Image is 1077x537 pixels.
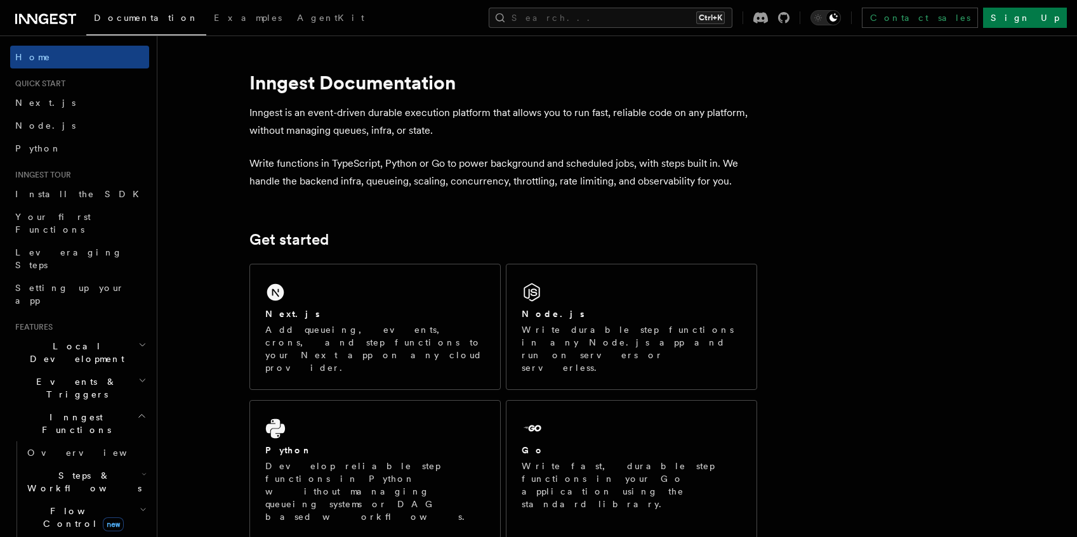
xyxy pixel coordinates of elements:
[86,4,206,36] a: Documentation
[522,460,741,510] p: Write fast, durable step functions in your Go application using the standard library.
[10,183,149,205] a: Install the SDK
[10,170,71,180] span: Inngest tour
[10,114,149,137] a: Node.js
[15,283,124,306] span: Setting up your app
[297,13,364,23] span: AgentKit
[15,98,76,108] span: Next.js
[10,406,149,441] button: Inngest Functions
[206,4,289,34] a: Examples
[522,307,585,320] h2: Node.js
[810,10,841,25] button: Toggle dark mode
[103,517,124,531] span: new
[10,335,149,370] button: Local Development
[265,444,312,456] h2: Python
[27,448,158,458] span: Overview
[862,8,978,28] a: Contact sales
[265,323,485,374] p: Add queueing, events, crons, and step functions to your Next app on any cloud provider.
[489,8,732,28] button: Search...Ctrl+K
[10,46,149,68] a: Home
[265,307,320,320] h2: Next.js
[10,205,149,241] a: Your first Functions
[15,120,76,131] span: Node.js
[22,464,149,500] button: Steps & Workflows
[10,276,149,312] a: Setting up your app
[15,51,51,63] span: Home
[15,212,91,235] span: Your first Functions
[983,8,1067,28] a: Sign Up
[249,231,329,249] a: Get started
[10,375,138,401] span: Events & Triggers
[249,264,501,390] a: Next.jsAdd queueing, events, crons, and step functions to your Next app on any cloud provider.
[15,143,62,153] span: Python
[94,13,199,23] span: Documentation
[15,247,122,270] span: Leveraging Steps
[249,71,757,94] h1: Inngest Documentation
[10,241,149,276] a: Leveraging Steps
[249,104,757,139] p: Inngest is an event-driven durable execution platform that allows you to run fast, reliable code ...
[696,11,725,24] kbd: Ctrl+K
[22,505,140,530] span: Flow Control
[265,460,485,523] p: Develop reliable step functions in Python without managing queueing systems or DAG based workflows.
[289,4,372,34] a: AgentKit
[10,79,65,89] span: Quick start
[522,323,741,374] p: Write durable step functions in any Node.js app and run on servers or serverless.
[10,322,53,332] span: Features
[522,444,545,456] h2: Go
[22,441,149,464] a: Overview
[10,91,149,114] a: Next.js
[15,189,147,199] span: Install the SDK
[10,411,137,436] span: Inngest Functions
[249,155,757,190] p: Write functions in TypeScript, Python or Go to power background and scheduled jobs, with steps bu...
[10,370,149,406] button: Events & Triggers
[506,264,757,390] a: Node.jsWrite durable step functions in any Node.js app and run on servers or serverless.
[22,469,142,495] span: Steps & Workflows
[10,340,138,365] span: Local Development
[22,500,149,535] button: Flow Controlnew
[214,13,282,23] span: Examples
[10,137,149,160] a: Python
